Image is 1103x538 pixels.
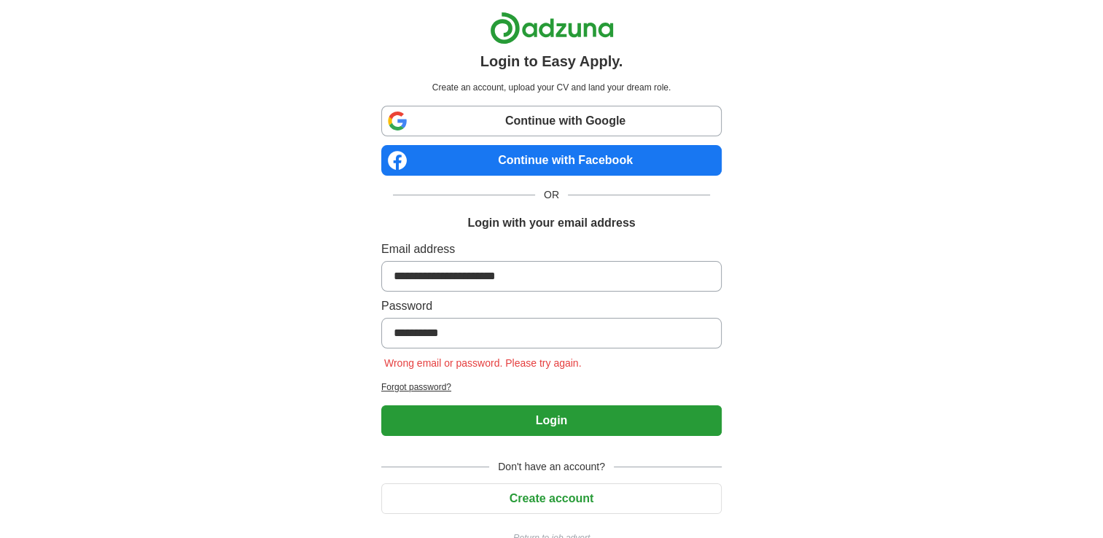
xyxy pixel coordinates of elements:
a: Forgot password? [381,381,722,394]
a: Continue with Google [381,106,722,136]
span: Don't have an account? [489,459,614,475]
button: Login [381,405,722,436]
label: Password [381,297,722,315]
p: Create an account, upload your CV and land your dream role. [384,81,719,94]
span: OR [535,187,568,203]
a: Create account [381,492,722,504]
button: Create account [381,483,722,514]
h1: Login with your email address [467,214,635,232]
a: Continue with Facebook [381,145,722,176]
img: Adzuna logo [490,12,614,44]
span: Wrong email or password. Please try again. [381,357,585,369]
label: Email address [381,241,722,258]
h1: Login to Easy Apply. [480,50,623,72]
